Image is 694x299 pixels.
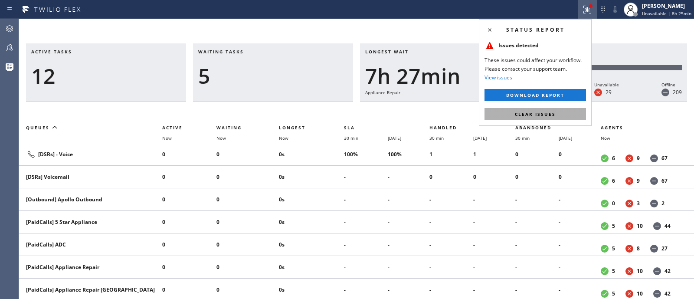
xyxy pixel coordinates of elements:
li: 1 [473,148,515,161]
dt: Offline [653,290,661,298]
li: 0 [515,170,559,184]
li: 100% [388,148,430,161]
div: [PaidCalls] 5 Star Appliance [26,218,155,226]
dd: 5 [612,245,615,252]
div: [DSRs] Voicemail [26,173,155,181]
dt: Unavailable [625,154,633,162]
dd: 42 [665,290,671,297]
dt: Unavailable [594,89,602,96]
span: 30 min [429,135,444,141]
li: - [559,215,601,229]
span: [DATE] [388,135,401,141]
div: [PERSON_NAME] [642,2,691,10]
dd: 8 [637,245,640,252]
dt: Available [601,200,609,207]
li: 1 [429,148,473,161]
span: Waiting [216,125,242,131]
li: 0s [279,260,344,274]
span: Agents [601,125,623,131]
li: - [388,193,430,207]
div: [PaidCalls] Appliance Repair [GEOGRAPHIC_DATA] [26,286,155,293]
dt: Unavailable [625,290,633,298]
button: Mute [609,3,621,16]
li: 0 [216,215,279,229]
dt: Offline [650,200,658,207]
div: Offline: 209 [557,65,682,70]
div: Offline [661,81,682,89]
li: 0 [216,193,279,207]
li: - [559,238,601,252]
span: Active tasks [31,49,72,55]
li: - [388,170,430,184]
dt: Offline [650,245,658,253]
li: 0 [559,148,601,161]
span: Now [216,135,226,141]
div: 12 [31,63,181,89]
li: - [515,260,559,274]
dt: Available [601,177,609,185]
li: 0s [279,193,344,207]
li: - [344,215,387,229]
li: 0 [559,170,601,184]
li: - [344,238,387,252]
span: Queues [26,125,49,131]
dt: Available [601,222,609,230]
li: - [429,260,473,274]
span: Longest wait [365,49,409,55]
li: 0 [216,148,279,161]
dt: Offline [653,267,661,275]
span: SLA [344,125,355,131]
li: 0 [216,238,279,252]
li: 0 [162,170,216,184]
dt: Unavailable [625,200,633,207]
li: 0 [216,283,279,297]
li: 0 [216,260,279,274]
dt: Available [601,245,609,253]
li: - [429,193,473,207]
li: - [429,215,473,229]
dd: 209 [673,89,682,96]
dd: 5 [612,267,615,275]
li: - [515,215,559,229]
li: - [473,283,515,297]
li: 0 [162,260,216,274]
dt: Offline [650,177,658,185]
div: [PaidCalls] ADC [26,241,155,248]
dt: Unavailable [625,245,633,253]
dd: 5 [612,290,615,297]
dt: Unavailable [625,222,633,230]
li: - [388,238,430,252]
li: 0s [279,238,344,252]
span: Waiting tasks [198,49,244,55]
li: - [429,238,473,252]
div: 7h 27min [365,63,515,89]
div: [DSRs] - Voice [26,149,155,160]
li: 0 [162,193,216,207]
li: - [473,238,515,252]
li: - [388,215,430,229]
dt: Unavailable [625,267,633,275]
li: 0 [429,170,473,184]
li: 0 [162,148,216,161]
span: 30 min [344,135,358,141]
dd: 6 [612,177,615,184]
li: - [473,193,515,207]
li: - [429,283,473,297]
dd: 10 [637,267,643,275]
li: 0s [279,283,344,297]
dt: Available [601,154,609,162]
span: Now [279,135,288,141]
li: - [473,260,515,274]
dd: 2 [661,200,665,207]
dd: 29 [606,89,612,96]
li: 0s [279,148,344,161]
li: - [388,260,430,274]
li: - [344,260,387,274]
li: 0s [279,215,344,229]
dd: 6 [612,154,615,162]
dd: 42 [665,267,671,275]
span: [DATE] [559,135,572,141]
li: 0 [473,170,515,184]
span: Now [162,135,172,141]
li: - [515,283,559,297]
